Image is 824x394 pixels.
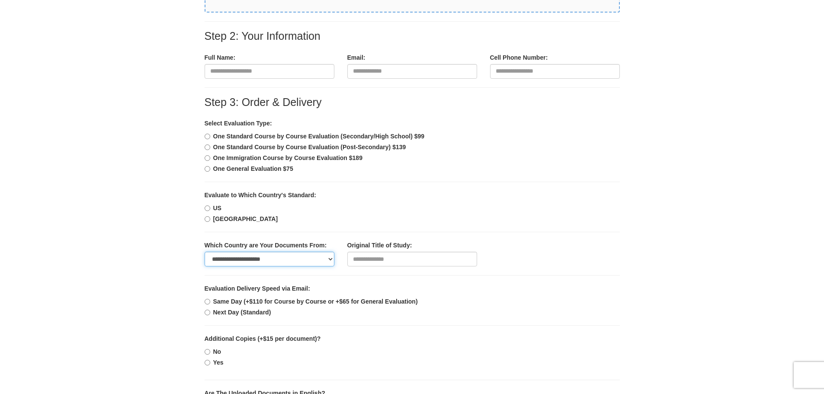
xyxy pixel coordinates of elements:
[490,53,548,62] label: Cell Phone Number:
[205,30,321,42] label: Step 2: Your Information
[213,359,224,366] b: Yes
[347,53,366,62] label: Email:
[205,310,210,315] input: Next Day (Standard)
[347,241,412,250] label: Original Title of Study:
[205,205,210,211] input: US
[205,192,316,199] b: Evaluate to Which Country's Standard:
[654,85,824,394] iframe: LiveChat chat widget
[205,216,210,222] input: [GEOGRAPHIC_DATA]
[205,299,210,304] input: Same Day (+$110 for Course by Course or +$65 for General Evaluation)
[213,215,278,222] b: [GEOGRAPHIC_DATA]
[213,144,406,151] b: One Standard Course by Course Evaluation (Post-Secondary) $139
[213,298,418,305] b: Same Day (+$110 for Course by Course or +$65 for General Evaluation)
[213,205,221,211] b: US
[205,134,210,139] input: One Standard Course by Course Evaluation (Secondary/High School) $99
[205,155,210,161] input: One Immigration Course by Course Evaluation $189
[205,166,210,172] input: One General Evaluation $75
[205,53,236,62] label: Full Name:
[213,309,271,316] b: Next Day (Standard)
[213,348,221,355] b: No
[213,165,293,172] b: One General Evaluation $75
[205,96,322,109] label: Step 3: Order & Delivery
[205,335,321,342] b: Additional Copies (+$15 per document)?
[205,349,210,355] input: No
[205,360,210,365] input: Yes
[205,241,327,250] label: Which Country are Your Documents From:
[205,120,272,127] b: Select Evaluation Type:
[205,285,310,292] b: Evaluation Delivery Speed via Email:
[213,133,425,140] b: One Standard Course by Course Evaluation (Secondary/High School) $99
[213,154,362,161] b: One Immigration Course by Course Evaluation $189
[205,144,210,150] input: One Standard Course by Course Evaluation (Post-Secondary) $139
